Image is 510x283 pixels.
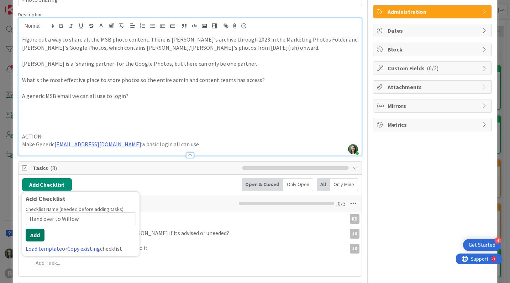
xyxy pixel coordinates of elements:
p: ACTION: [22,132,358,141]
div: Open Get Started checklist, remaining modules: 4 [463,239,501,251]
p: Figure out how to migrate everything to it [44,244,343,252]
span: Dates [388,26,479,35]
label: Checklist Name (needed before adding tasks) [26,206,123,212]
img: Fuzf4SG1LSpqEWT1dxT21BtkoUhcOLTo.jpg [348,144,358,154]
p: What's the most effective place to store photos so the entire admin and content teams has access? [22,76,358,84]
div: All [317,178,330,191]
span: Administration [388,7,479,16]
div: 4 [495,237,501,244]
div: 9+ [36,3,40,9]
p: Make Generic w basic login all can use [22,140,358,148]
p: [PERSON_NAME] is a 'sharing partner' for the Google Photos, but there can only be one partner. [22,60,358,68]
a: Load template [26,245,62,252]
span: Mirrors [388,102,479,110]
div: Only Mine [330,178,358,191]
span: ( 3 ) [50,164,57,172]
div: Open & Closed [242,178,283,191]
span: Description [18,11,43,18]
span: Attachments [388,83,479,91]
p: A generic MSB email we can all use to login? [22,92,358,100]
p: Multi Factor Authentication? Ask [PERSON_NAME] if its advised or uneeded? [44,229,343,237]
button: Add Checklist [22,178,72,191]
div: JK [350,244,359,254]
button: Add [26,229,44,241]
a: Copy existing [67,245,100,252]
span: ( 0/2 ) [427,65,438,72]
div: or checklist [26,244,136,253]
span: 0 / 3 [338,199,346,208]
span: Custom Fields [388,64,479,72]
span: Support [15,1,32,10]
a: [EMAIL_ADDRESS][DOMAIN_NAME] [54,141,141,148]
span: Metrics [388,120,479,129]
div: Add Checklist [26,195,136,202]
span: Block [388,45,479,54]
p: Create Account [44,214,343,222]
div: KD [350,214,359,224]
div: JK [350,229,359,239]
div: Get Started [469,241,495,249]
div: Only Open [283,178,313,191]
span: Tasks [33,164,238,172]
p: Figure out a way to share all the MSB photo content. There is [PERSON_NAME]'s archive through 202... [22,36,358,51]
